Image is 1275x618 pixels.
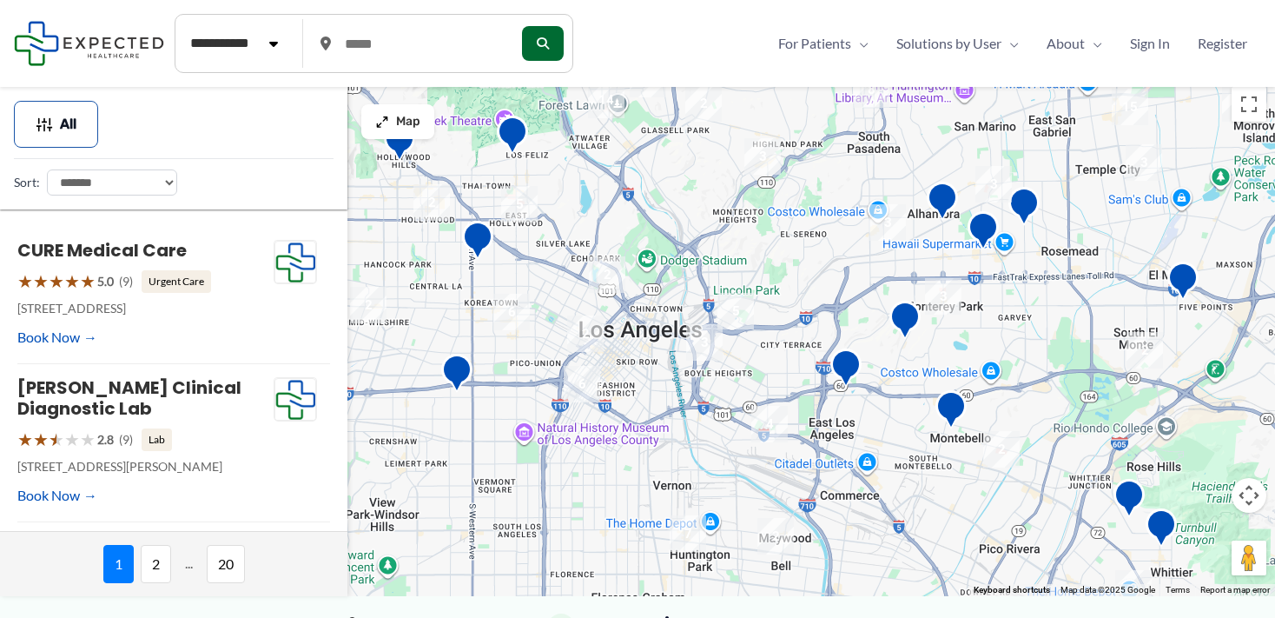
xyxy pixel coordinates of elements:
span: ★ [49,265,64,297]
span: ★ [33,265,49,297]
div: Pacific Medical Imaging [927,182,958,226]
span: 2 [141,545,171,583]
a: CURE Medical Care [17,238,187,262]
span: 2.8 [97,429,114,451]
div: 7 [670,515,706,552]
div: 6 [493,294,530,330]
div: Diagnostic Medical Group [1008,187,1040,231]
div: Western Diagnostic Radiology by RADDICO &#8211; Central LA [462,221,493,265]
div: 3 [869,204,906,241]
button: Toggle fullscreen view [1232,87,1266,122]
a: Register [1184,30,1261,56]
span: ★ [80,423,96,455]
span: Solutions by User [896,30,1001,56]
div: Centrelake Imaging &#8211; El Monte [1167,262,1199,306]
span: (9) [119,429,133,451]
span: Lab [142,429,172,451]
p: [STREET_ADDRESS] [17,297,274,320]
div: 2 [1115,570,1152,607]
div: 4 [751,406,788,442]
div: 14 [588,82,624,118]
a: For PatientsMenu Toggle [764,30,882,56]
a: [PERSON_NAME] Clinical Diagnostic Lab [17,375,241,421]
a: Book Now [17,482,97,508]
a: Book Now [17,324,97,350]
span: Menu Toggle [851,30,869,56]
span: ... [178,545,200,583]
img: Expected Healthcare Logo [274,241,316,284]
button: Keyboard shortcuts [974,584,1050,596]
div: Monterey Park Hospital AHMC [889,301,921,345]
div: 3 [744,138,781,175]
div: Western Convalescent Hospital [441,354,472,398]
span: (9) [119,270,133,293]
span: 1 [103,545,134,583]
button: Drag Pegman onto the map to open Street View [1232,541,1266,575]
span: 5.0 [97,270,114,293]
button: Map camera controls [1232,478,1266,513]
label: Sort: [14,171,40,194]
button: Map [361,104,434,139]
span: Menu Toggle [1085,30,1102,56]
span: Map data ©2025 Google [1060,585,1155,595]
div: 3 [975,166,1012,203]
span: ★ [17,423,33,455]
div: 3 [925,278,961,315]
a: Report a map error [1200,585,1270,595]
img: Expected Healthcare Logo - side, dark font, small [14,21,164,65]
div: 2 [567,316,604,352]
div: Montes Medical Group, Inc. [1113,479,1145,523]
img: Expected Healthcare Logo [274,378,316,422]
div: 15 [1112,89,1148,125]
span: ★ [17,265,33,297]
img: Maximize [375,115,389,129]
div: Belmont Village Senior Living Hollywood Hills [384,123,415,167]
span: ★ [80,265,96,297]
img: Filter [36,116,53,133]
button: All [14,101,98,148]
div: Mantro Mobile Imaging Llc [1146,508,1177,553]
span: Urgent Care [142,270,211,293]
a: AboutMenu Toggle [1033,30,1116,56]
span: All [60,118,76,130]
span: 20 [207,545,245,583]
span: Menu Toggle [1001,30,1019,56]
span: Sign In [1130,30,1170,56]
span: Map [396,115,420,130]
div: Synergy Imaging Center [968,211,999,256]
div: 8 [853,71,889,108]
div: 2 [757,518,794,555]
span: ★ [64,423,80,455]
p: [STREET_ADDRESS][PERSON_NAME] [17,455,274,478]
div: 2 [983,431,1020,468]
div: Hd Diagnostic Imaging [497,116,528,160]
div: 2 [1126,332,1163,369]
div: 3 [1126,144,1162,181]
div: 5 [717,293,754,329]
div: 2 [413,184,450,221]
span: For Patients [778,30,851,56]
div: 3 [1222,85,1258,122]
span: ★ [64,265,80,297]
div: 3 [686,324,723,361]
div: 2 [685,85,722,122]
span: ★ [49,423,64,455]
span: About [1047,30,1085,56]
div: Edward R. Roybal Comprehensive Health Center [830,349,862,393]
div: 5 [501,186,538,223]
a: Terms (opens in new tab) [1166,585,1190,595]
div: 2 [589,256,625,293]
div: Montebello Advanced Imaging [935,390,967,435]
div: 2 [350,287,386,323]
a: Solutions by UserMenu Toggle [882,30,1033,56]
span: ★ [33,423,49,455]
div: 6 [564,366,600,402]
span: Register [1198,30,1247,56]
a: Sign In [1116,30,1184,56]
